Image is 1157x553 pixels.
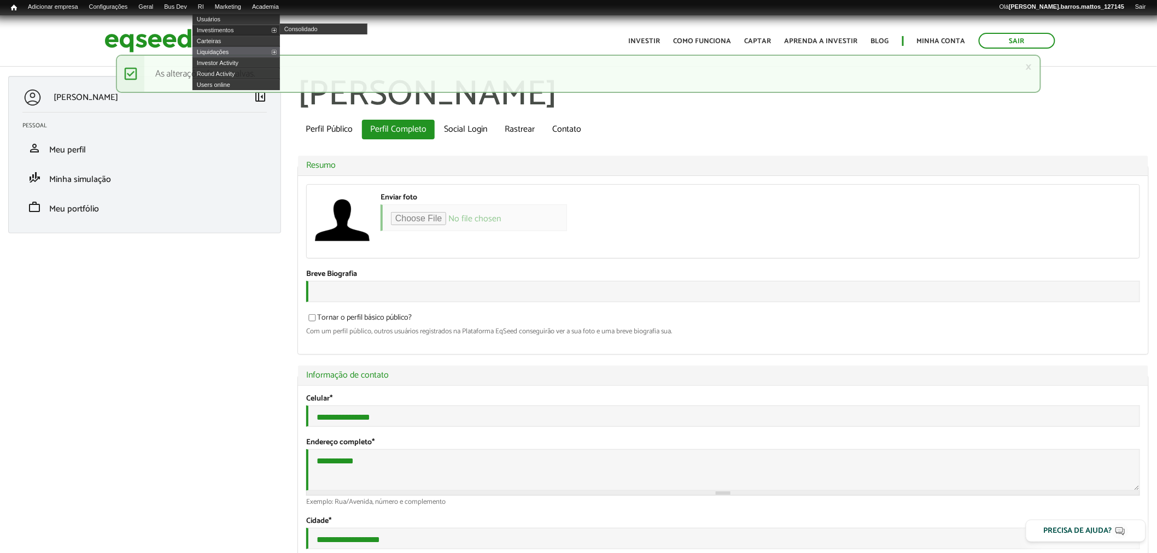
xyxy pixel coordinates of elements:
a: Investir [629,38,661,45]
a: Configurações [84,3,133,11]
span: Este campo é obrigatório. [329,515,331,527]
a: Olá[PERSON_NAME].barros.mattos_127145 [994,3,1130,11]
input: Tornar o perfil básico público? [302,314,322,321]
a: Captar [745,38,772,45]
a: Aprenda a investir [785,38,858,45]
span: Minha simulação [49,172,111,187]
span: Meu portfólio [49,202,99,216]
h2: Pessoal [22,122,275,129]
label: Tornar o perfil básico público? [306,314,412,325]
label: Endereço completo [306,439,375,446]
label: Cidade [306,517,331,525]
label: Breve Biografia [306,270,357,278]
span: person [28,142,41,155]
a: Blog [871,38,889,45]
li: Meu perfil [14,133,275,163]
strong: [PERSON_NAME].barros.mattos_127145 [1009,3,1124,10]
span: work [28,201,41,214]
span: finance_mode [28,171,41,184]
a: Como funciona [674,38,732,45]
a: workMeu portfólio [22,201,267,214]
a: Ver perfil do usuário. [315,193,370,248]
a: Social Login [436,120,495,139]
a: Geral [133,3,159,11]
div: As alterações foram salvas. [116,55,1042,93]
div: Exemplo: Rua/Avenida, número e complemento [306,498,1140,505]
p: [PERSON_NAME] [54,92,118,103]
label: Celular [306,395,332,403]
a: Adicionar empresa [22,3,84,11]
a: Perfil Público [297,120,361,139]
a: personMeu perfil [22,142,267,155]
a: Minha conta [917,38,966,45]
a: Marketing [209,3,247,11]
a: Contato [544,120,589,139]
a: Usuários [192,14,280,25]
span: Este campo é obrigatório. [372,436,375,449]
a: Perfil Completo [362,120,435,139]
img: Foto de Ana Paula Maria Bezerra [315,193,370,248]
a: × [1025,61,1032,73]
span: Meu perfil [49,143,86,157]
a: Rastrear [496,120,543,139]
a: Academia [247,3,284,11]
a: Sair [979,33,1055,49]
span: Início [11,4,17,11]
li: Minha simulação [14,163,275,192]
a: RI [192,3,209,11]
h1: [PERSON_NAME] [297,76,1149,114]
a: Bus Dev [159,3,192,11]
a: Sair [1130,3,1152,11]
a: Início [5,3,22,13]
span: Este campo é obrigatório. [330,392,332,405]
a: Resumo [306,161,1140,170]
div: Com um perfil público, outros usuários registrados na Plataforma EqSeed conseguirão ver a sua fot... [306,328,1140,335]
label: Enviar foto [381,194,417,202]
a: finance_modeMinha simulação [22,171,267,184]
li: Meu portfólio [14,192,275,222]
img: EqSeed [104,26,192,55]
a: Informação de contato [306,371,1140,380]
